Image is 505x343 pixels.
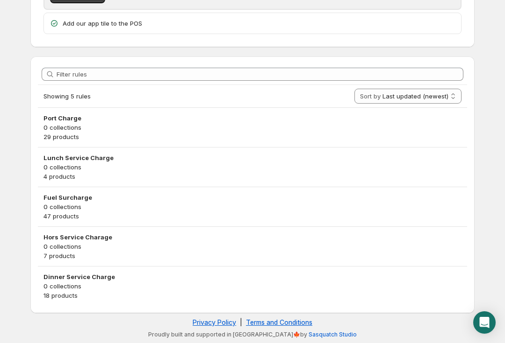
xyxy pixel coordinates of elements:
p: Proudly built and supported in [GEOGRAPHIC_DATA]🍁by [35,331,470,338]
h3: Fuel Surcharge [43,193,462,202]
h3: Hors Service Charage [43,232,462,242]
p: 0 collections [43,123,462,132]
p: 4 products [43,172,462,181]
p: 7 products [43,251,462,260]
p: 0 collections [43,242,462,251]
p: Add our app tile to the POS [63,19,455,28]
p: 18 products [43,291,462,300]
a: Terms and Conditions [246,318,312,326]
h3: Dinner Service Charge [43,272,462,281]
a: Sasquatch Studio [309,331,357,338]
div: Open Intercom Messenger [473,311,496,334]
input: Filter rules [57,68,463,81]
span: Showing 5 rules [43,92,91,100]
p: 0 collections [43,202,462,211]
p: 29 products [43,132,462,141]
span: | [240,318,242,326]
h3: Port Charge [43,113,462,123]
p: 0 collections [43,162,462,172]
a: Privacy Policy [193,318,236,326]
h3: Lunch Service Charge [43,153,462,162]
p: 0 collections [43,281,462,291]
p: 47 products [43,211,462,221]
